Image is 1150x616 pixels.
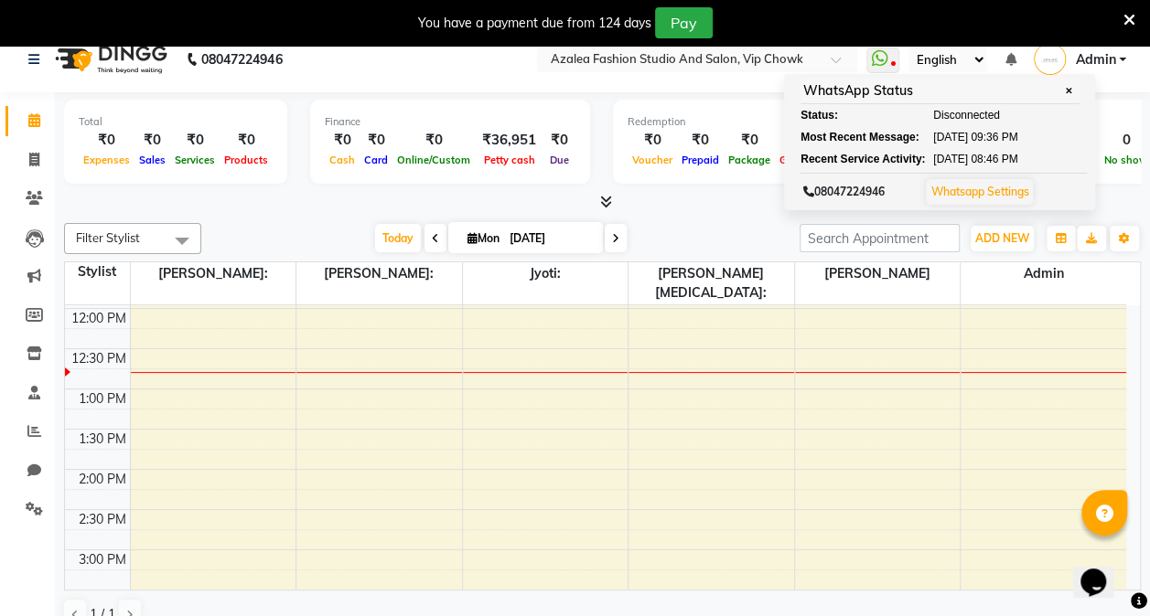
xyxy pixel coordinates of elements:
div: Status: [801,107,901,123]
span: [PERSON_NAME][MEDICAL_DATA]: [629,262,794,304]
span: [DATE] [933,129,968,145]
div: ₹0 [360,130,392,151]
span: Mon [463,231,504,245]
div: 12:30 PM [68,349,130,368]
span: Products [220,154,273,166]
input: Search Appointment [800,224,960,252]
img: logo [47,34,172,85]
input: 2025-09-01 [504,225,596,252]
span: Package [724,154,775,166]
span: Jyoti: [463,262,629,285]
span: Due [545,154,574,166]
span: Voucher [628,154,677,166]
div: ₹0 [134,130,170,151]
div: ₹0 [392,130,475,151]
div: ₹0 [628,130,677,151]
span: [PERSON_NAME]: [296,262,462,285]
div: ₹36,951 [475,130,543,151]
div: ₹0 [220,130,273,151]
span: Services [170,154,220,166]
div: Stylist [65,262,130,281]
span: Cash [325,154,360,166]
div: Recent Service Activity: [801,151,901,167]
div: Redemption [628,114,874,130]
div: 2:00 PM [75,470,130,489]
div: ₹0 [724,130,775,151]
span: Online/Custom [392,154,475,166]
div: You have a payment due from 124 days [418,14,651,33]
span: Gift Cards [775,154,833,166]
span: ADD NEW [975,231,1029,245]
div: 2:30 PM [75,510,130,529]
div: 12:00 PM [68,309,130,328]
span: Card [360,154,392,166]
span: Admin [961,262,1126,285]
span: Sales [134,154,170,166]
div: 3:00 PM [75,550,130,569]
div: 1:00 PM [75,389,130,409]
span: Petty cash [479,154,540,166]
button: Whatsapp Settings [926,179,1033,205]
span: Expenses [79,154,134,166]
span: [PERSON_NAME]: [131,262,296,285]
div: ₹0 [677,130,724,151]
div: ₹0 [543,130,575,151]
button: Pay [655,7,713,38]
span: Prepaid [677,154,724,166]
iframe: chat widget [1073,543,1132,598]
div: ₹0 [79,130,134,151]
span: Today [375,224,421,252]
span: [DATE] [933,151,968,167]
div: ₹0 [325,130,360,151]
span: 09:36 PM [971,129,1017,145]
img: Admin [1034,43,1066,75]
div: Most Recent Message: [801,129,901,145]
div: ₹0 [170,130,220,151]
div: 1:30 PM [75,430,130,449]
span: Admin [1075,50,1115,69]
span: 08:46 PM [971,151,1017,167]
div: Finance [325,114,575,130]
a: Whatsapp Settings [930,185,1028,198]
span: Filter Stylist [76,230,140,245]
span: 08047224946 [803,185,885,198]
div: ₹0 [775,130,833,151]
div: Total [79,114,273,130]
span: Disconnected [933,107,1000,123]
b: 08047224946 [201,34,282,85]
button: ADD NEW [971,226,1034,251]
span: ✕ [1060,84,1077,98]
span: [PERSON_NAME] [795,262,961,285]
div: WhatsApp Status [801,79,1080,104]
